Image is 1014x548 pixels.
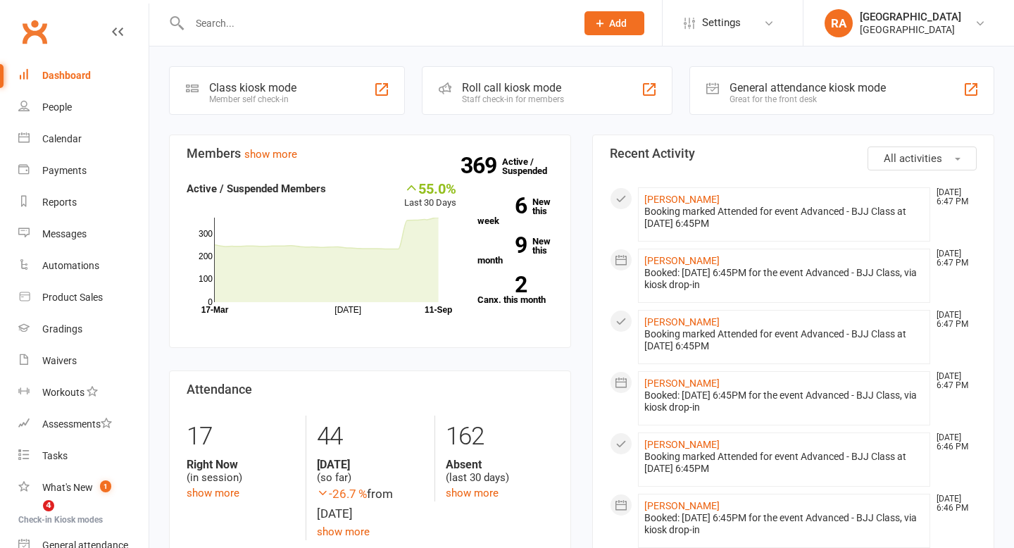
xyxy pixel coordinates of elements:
[18,218,149,250] a: Messages
[644,451,924,475] div: Booking marked Attended for event Advanced - BJJ Class at [DATE] 6:45PM
[317,487,367,501] span: -26.7 %
[825,9,853,37] div: RA
[17,14,52,49] a: Clubworx
[14,500,48,534] iframe: Intercom live chat
[18,345,149,377] a: Waivers
[930,311,976,329] time: [DATE] 6:47 PM
[18,377,149,409] a: Workouts
[18,92,149,123] a: People
[730,81,886,94] div: General attendance kiosk mode
[404,180,456,211] div: Last 30 Days
[404,180,456,196] div: 55.0%
[209,81,296,94] div: Class kiosk mode
[477,237,553,265] a: 9New this month
[18,60,149,92] a: Dashboard
[477,235,527,256] strong: 9
[502,147,564,186] a: 369Active / Suspended
[42,70,91,81] div: Dashboard
[18,282,149,313] a: Product Sales
[18,123,149,155] a: Calendar
[18,313,149,345] a: Gradings
[187,416,295,458] div: 17
[610,147,977,161] h3: Recent Activity
[584,11,644,35] button: Add
[884,152,942,165] span: All activities
[18,472,149,504] a: What's New1
[18,440,149,472] a: Tasks
[42,450,68,461] div: Tasks
[187,458,295,471] strong: Right Now
[42,482,93,493] div: What's New
[446,487,499,499] a: show more
[317,458,425,471] strong: [DATE]
[644,316,720,328] a: [PERSON_NAME]
[644,255,720,266] a: [PERSON_NAME]
[930,433,976,452] time: [DATE] 6:46 PM
[446,458,553,485] div: (last 30 days)
[185,13,566,33] input: Search...
[187,147,553,161] h3: Members
[42,387,84,398] div: Workouts
[317,485,425,523] div: from [DATE]
[42,228,87,239] div: Messages
[644,206,924,230] div: Booking marked Attended for event Advanced - BJJ Class at [DATE] 6:45PM
[42,133,82,144] div: Calendar
[42,355,77,366] div: Waivers
[187,487,239,499] a: show more
[868,147,977,170] button: All activities
[461,155,502,176] strong: 369
[18,409,149,440] a: Assessments
[930,494,976,513] time: [DATE] 6:46 PM
[42,101,72,113] div: People
[477,197,553,225] a: 6New this week
[317,416,425,458] div: 44
[644,500,720,511] a: [PERSON_NAME]
[18,155,149,187] a: Payments
[702,7,741,39] span: Settings
[42,197,77,208] div: Reports
[244,148,297,161] a: show more
[477,276,553,304] a: 2Canx. this month
[477,274,527,295] strong: 2
[462,81,564,94] div: Roll call kiosk mode
[730,94,886,104] div: Great for the front desk
[477,195,527,216] strong: 6
[644,267,924,291] div: Booked: [DATE] 6:45PM for the event Advanced - BJJ Class, via kiosk drop-in
[609,18,627,29] span: Add
[42,165,87,176] div: Payments
[644,328,924,352] div: Booking marked Attended for event Advanced - BJJ Class at [DATE] 6:45PM
[209,94,296,104] div: Member self check-in
[42,418,112,430] div: Assessments
[446,458,553,471] strong: Absent
[446,416,553,458] div: 162
[187,182,326,195] strong: Active / Suspended Members
[644,194,720,205] a: [PERSON_NAME]
[187,382,553,397] h3: Attendance
[43,500,54,511] span: 4
[644,378,720,389] a: [PERSON_NAME]
[860,23,961,36] div: [GEOGRAPHIC_DATA]
[100,480,111,492] span: 1
[18,187,149,218] a: Reports
[644,390,924,413] div: Booked: [DATE] 6:45PM for the event Advanced - BJJ Class, via kiosk drop-in
[42,292,103,303] div: Product Sales
[187,458,295,485] div: (in session)
[317,525,370,538] a: show more
[644,439,720,450] a: [PERSON_NAME]
[42,323,82,335] div: Gradings
[42,260,99,271] div: Automations
[930,249,976,268] time: [DATE] 6:47 PM
[644,512,924,536] div: Booked: [DATE] 6:45PM for the event Advanced - BJJ Class, via kiosk drop-in
[930,188,976,206] time: [DATE] 6:47 PM
[930,372,976,390] time: [DATE] 6:47 PM
[860,11,961,23] div: [GEOGRAPHIC_DATA]
[317,458,425,485] div: (so far)
[462,94,564,104] div: Staff check-in for members
[18,250,149,282] a: Automations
